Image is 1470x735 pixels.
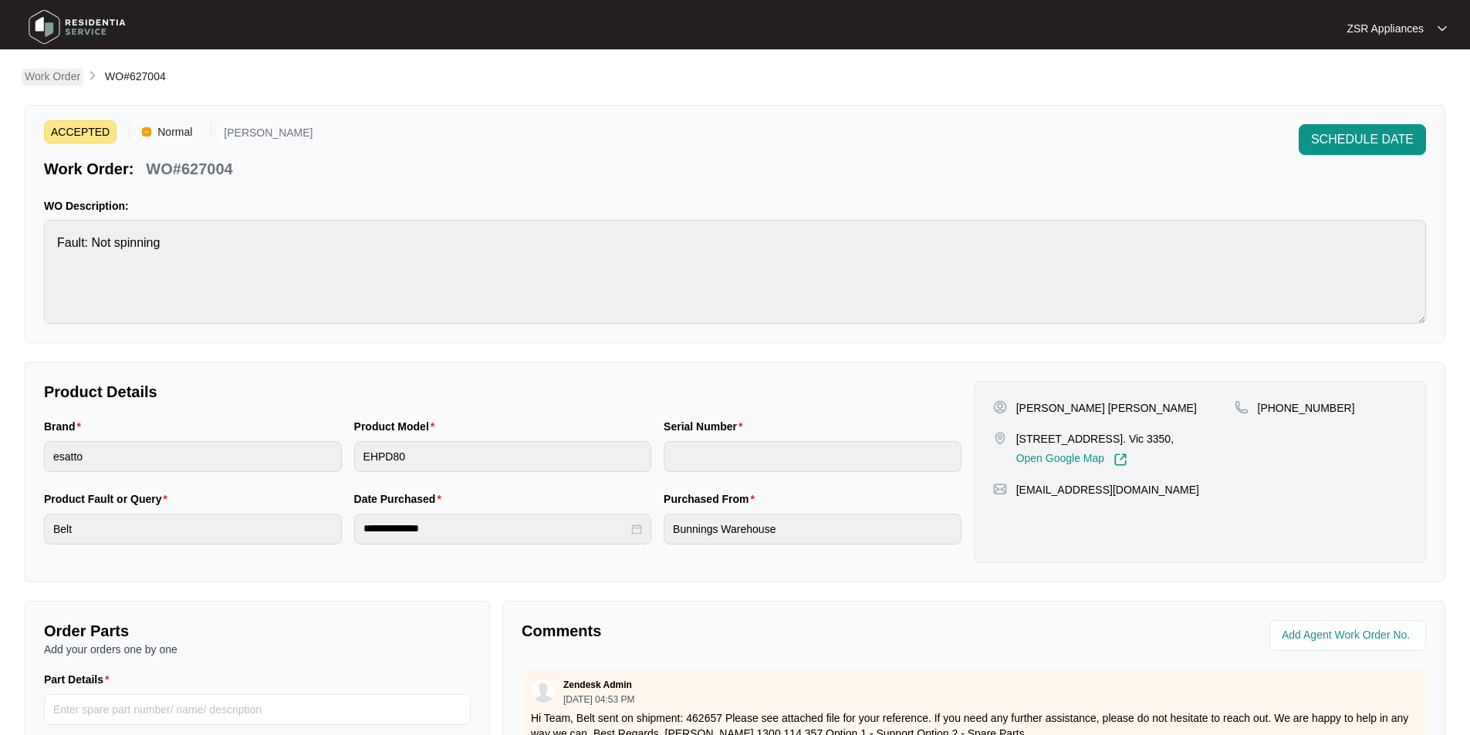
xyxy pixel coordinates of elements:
img: chevron-right [86,69,99,82]
input: Brand [44,441,342,472]
img: Vercel Logo [142,127,151,137]
p: [DATE] 04:53 PM [563,695,634,704]
img: user-pin [993,400,1007,414]
p: [EMAIL_ADDRESS][DOMAIN_NAME] [1016,482,1199,497]
p: ZSR Appliances [1347,21,1424,36]
p: Comments [522,620,963,642]
span: Normal [151,120,198,143]
label: Product Fault or Query [44,491,174,507]
label: Product Model [354,419,441,434]
label: Date Purchased [354,491,448,507]
img: map-pin [993,482,1007,496]
input: Purchased From [664,514,961,545]
img: residentia service logo [23,4,131,50]
a: Open Google Map [1016,453,1127,467]
p: Zendesk Admin [563,679,632,691]
p: Work Order [25,69,80,84]
input: Product Fault or Query [44,514,342,545]
p: WO Description: [44,198,1426,214]
span: WO#627004 [105,70,166,83]
p: Product Details [44,381,961,403]
button: SCHEDULE DATE [1299,124,1426,155]
input: Product Model [354,441,652,472]
a: Work Order [22,69,83,86]
label: Purchased From [664,491,761,507]
textarea: Fault: Not spinning [44,220,1426,324]
p: Work Order: [44,158,133,180]
img: dropdown arrow [1438,25,1447,32]
p: WO#627004 [146,158,232,180]
img: map-pin [1235,400,1249,414]
label: Part Details [44,672,116,687]
input: Date Purchased [363,521,629,537]
span: ACCEPTED [44,120,117,143]
label: Serial Number [664,419,749,434]
p: Order Parts [44,620,471,642]
span: SCHEDULE DATE [1311,130,1414,149]
img: Link-External [1113,453,1127,467]
p: [PERSON_NAME] [PERSON_NAME] [1016,400,1197,416]
p: [PERSON_NAME] [224,127,313,143]
img: user.svg [532,679,555,703]
input: Serial Number [664,441,961,472]
input: Part Details [44,694,471,725]
p: [PHONE_NUMBER] [1258,400,1355,416]
p: [STREET_ADDRESS]. Vic 3350, [1016,431,1174,447]
img: map-pin [993,431,1007,445]
p: Add your orders one by one [44,642,471,657]
label: Brand [44,419,87,434]
input: Add Agent Work Order No. [1282,626,1417,645]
